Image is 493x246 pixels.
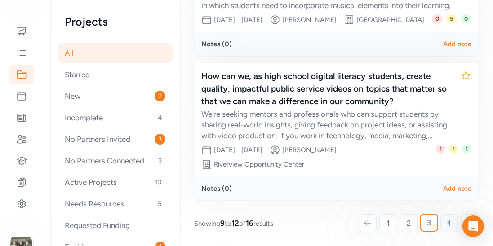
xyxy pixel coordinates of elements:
span: 5 [154,198,165,209]
span: Showing to of results [194,218,273,228]
div: [PERSON_NAME] [282,145,337,154]
div: [GEOGRAPHIC_DATA] [356,15,424,24]
div: Needs Resources [58,194,173,214]
div: [DATE] - [DATE] [214,15,262,24]
div: [DATE] - [DATE] [214,145,262,154]
div: Notes ( 0 ) [201,40,232,48]
span: 0 [432,14,443,23]
div: Riverview Opportunity Center [214,160,304,169]
div: Add note [443,40,471,48]
span: 3 [427,217,431,228]
div: Open Intercom Messenger [462,215,484,237]
span: 0 [461,14,471,23]
div: How can we, as high school digital literacy students, create quality, impactful public service vi... [201,70,453,108]
span: 12 [231,219,239,228]
a: 2 [400,214,418,232]
span: 4 [154,112,165,123]
span: 1 [449,145,458,154]
div: We’re seeking mentors and professionals who can support students by sharing real-world insights, ... [201,109,453,141]
span: 1 [387,218,390,228]
div: Starred [58,65,173,84]
span: 9 [220,219,225,228]
h2: Projects [65,14,165,29]
span: 16 [246,219,253,228]
span: 5 [446,14,457,23]
span: 4 [447,218,452,228]
span: 1 [436,145,445,154]
span: 3 [155,134,165,145]
div: No Partners Connected [58,151,173,171]
div: All [58,43,173,63]
span: 2 [407,218,411,228]
a: 1 [379,214,397,232]
span: 2 [155,91,165,101]
div: Active Projects [58,172,173,192]
div: Requested Funding [58,215,173,235]
span: 3 [155,155,165,166]
div: Incomplete [58,108,173,127]
div: Add note [443,184,471,193]
div: No Partners Invited [58,129,173,149]
div: New [58,86,173,106]
span: 1 [462,145,471,154]
span: 10 [151,177,165,188]
div: [PERSON_NAME] [282,15,337,24]
a: 4 [440,214,458,232]
div: Notes ( 0 ) [201,184,232,193]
